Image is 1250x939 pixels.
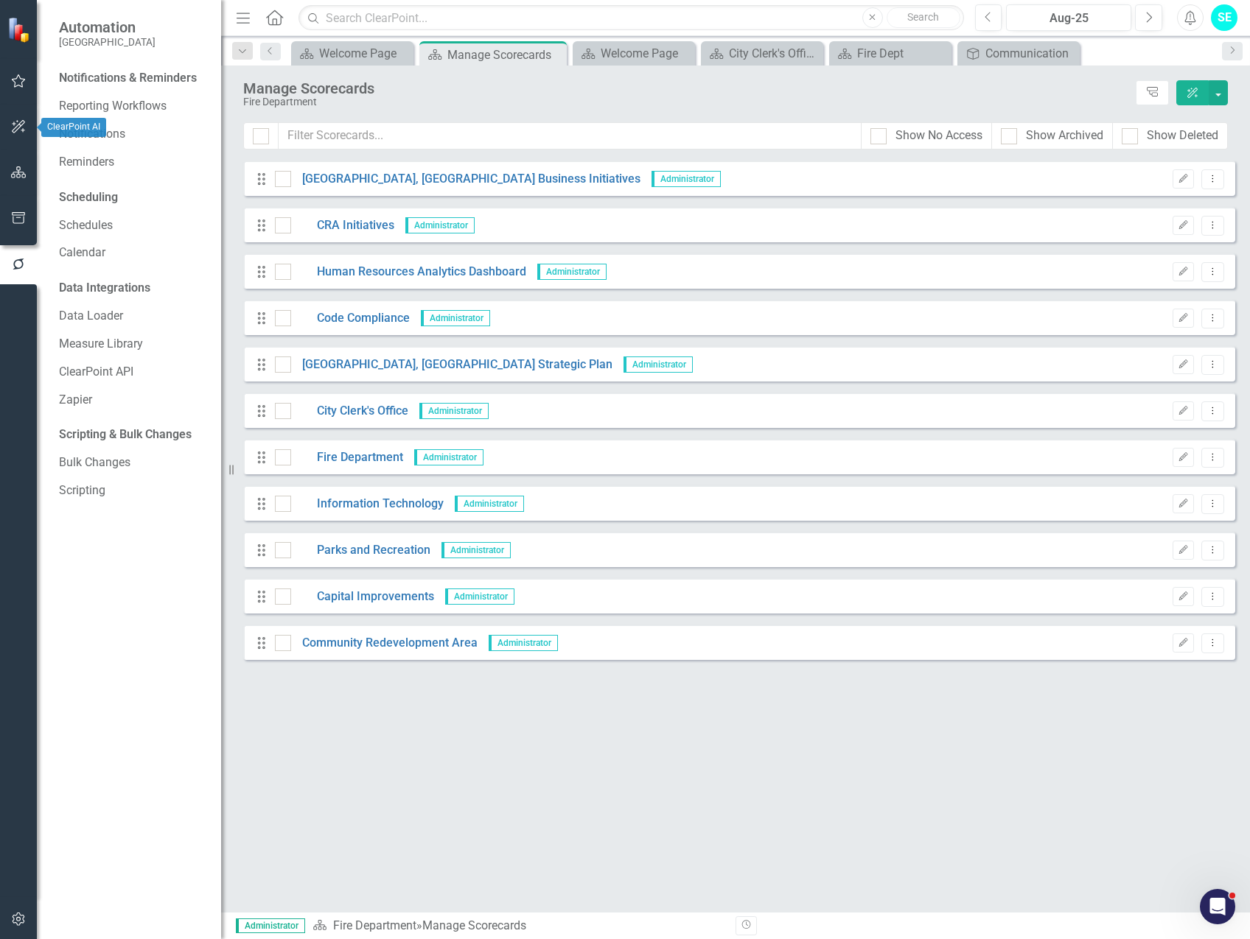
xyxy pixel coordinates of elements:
[985,44,1076,63] div: Communication
[455,496,524,512] span: Administrator
[298,5,963,31] input: Search ClearPoint...
[59,126,206,143] a: Notifications
[59,36,156,48] small: [GEOGRAPHIC_DATA]
[405,217,475,233] span: Administrator
[601,44,691,63] div: Welcome Page
[291,588,434,605] a: Capital Improvements
[705,44,820,63] a: City Clerk's Office
[1211,4,1237,31] button: SE
[7,16,33,42] img: ClearPoint Strategy
[291,496,444,513] a: Information Technology
[907,11,939,23] span: Search
[652,171,721,187] span: Administrator
[895,127,982,144] div: Show No Access
[59,392,206,409] a: Zapier
[319,44,410,63] div: Welcome Page
[729,44,820,63] div: City Clerk's Office
[243,96,1128,108] div: Fire Department
[59,189,118,206] div: Scheduling
[291,542,430,559] a: Parks and Recreation
[291,217,394,234] a: CRA Initiatives
[421,310,490,326] span: Administrator
[887,7,960,28] button: Search
[59,308,206,325] a: Data Loader
[291,635,478,652] a: Community Redevelopment Area
[291,403,408,420] a: City Clerk's Office
[1200,889,1235,924] iframe: Intercom live chat
[489,635,558,651] span: Administrator
[59,245,206,261] a: Calendar
[59,98,206,115] a: Reporting Workflows
[243,80,1128,96] div: Manage Scorecards
[857,44,948,63] div: Fire Dept
[291,264,526,281] a: Human Resources Analytics Dashboard
[414,449,483,465] span: Administrator
[419,403,489,419] span: Administrator
[59,70,197,87] div: Notifications & Reminders
[833,44,948,63] a: Fire Dept
[961,44,1076,63] a: Communication
[291,171,640,188] a: [GEOGRAPHIC_DATA], [GEOGRAPHIC_DATA] Business Initiatives
[537,264,607,280] span: Administrator
[1006,4,1131,31] button: Aug-25
[576,44,691,63] a: Welcome Page
[312,918,724,935] div: » Manage Scorecards
[1147,127,1218,144] div: Show Deleted
[59,426,192,443] div: Scripting & Bulk Changes
[41,118,106,137] div: ClearPoint AI
[59,217,206,234] a: Schedules
[291,449,403,466] a: Fire Department
[445,588,514,605] span: Administrator
[447,46,563,64] div: Manage Scorecards
[1011,10,1126,27] div: Aug-25
[1026,127,1103,144] div: Show Archived
[236,918,305,933] span: Administrator
[59,482,206,499] a: Scripting
[59,280,150,297] div: Data Integrations
[59,364,206,381] a: ClearPoint API
[59,454,206,471] a: Bulk Changes
[59,336,206,353] a: Measure Library
[291,310,410,327] a: Code Compliance
[59,154,206,171] a: Reminders
[291,356,612,373] a: [GEOGRAPHIC_DATA], [GEOGRAPHIC_DATA] Strategic Plan
[59,18,156,36] span: Automation
[333,918,416,932] a: Fire Department
[441,542,511,558] span: Administrator
[295,44,410,63] a: Welcome Page
[624,356,693,373] span: Administrator
[278,122,862,150] input: Filter Scorecards...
